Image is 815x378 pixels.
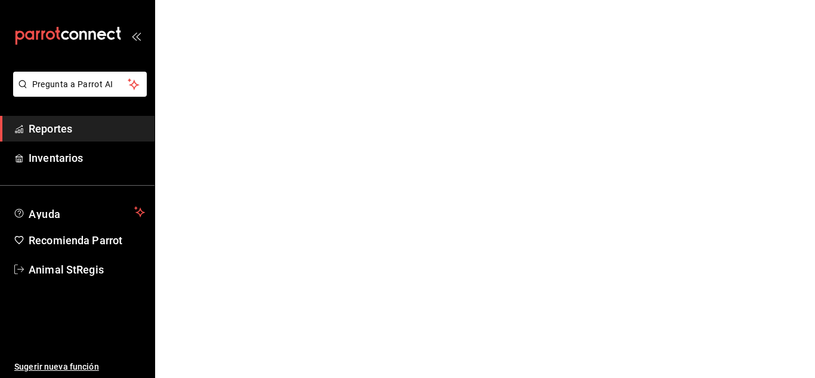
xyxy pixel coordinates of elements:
span: Reportes [29,121,145,137]
span: Pregunta a Parrot AI [32,78,128,91]
button: open_drawer_menu [131,31,141,41]
span: Ayuda [29,205,129,219]
button: Pregunta a Parrot AI [13,72,147,97]
span: Animal StRegis [29,262,145,278]
span: Sugerir nueva función [14,361,145,373]
span: Recomienda Parrot [29,232,145,248]
span: Inventarios [29,150,145,166]
a: Pregunta a Parrot AI [8,87,147,99]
